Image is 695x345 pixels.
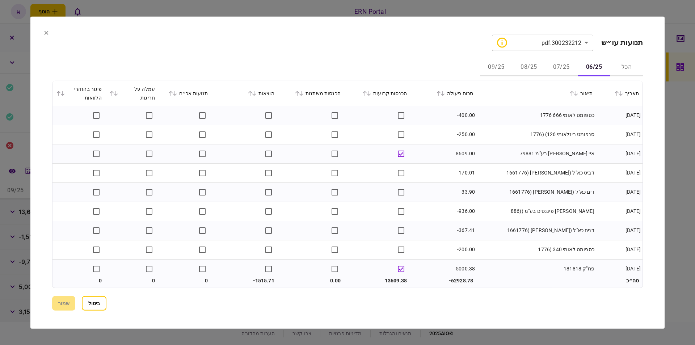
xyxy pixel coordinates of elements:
div: סכום פעולה [414,89,473,97]
td: סנפומט בינלאומי 126) (1776 [477,125,596,144]
td: סה״כ [596,273,643,288]
td: 0 [106,273,159,288]
div: הכנסות משתנות [282,89,341,97]
td: דנים כא"ל ([PERSON_NAME] (1661776 [477,221,596,240]
td: דביט כא"ל ([PERSON_NAME] (1661776 [477,163,596,182]
td: [DATE] [596,144,643,163]
td: 5000.38 [410,259,477,278]
td: -400.00 [410,106,477,125]
td: [PERSON_NAME] פיננסים בע"מ ((886 [477,202,596,221]
td: [DATE] [596,259,643,278]
td: -250.00 [410,125,477,144]
td: -170.01 [410,163,477,182]
button: הכל [610,59,643,76]
td: 13609.38 [344,273,410,288]
td: פח"ק 181818 [477,259,596,278]
button: 08/25 [513,59,545,76]
td: כספומט לאומי 666 1776 [477,106,596,125]
button: 06/25 [578,59,610,76]
button: 07/25 [545,59,578,76]
td: איי [PERSON_NAME] בע"מ 79881 [477,144,596,163]
div: פיגור בהחזרי הלוואות [56,84,102,102]
td: -33.90 [410,182,477,202]
td: [DATE] [596,221,643,240]
td: [DATE] [596,240,643,259]
td: דים כא"ל ([PERSON_NAME] (1661776 [477,182,596,202]
td: [DATE] [596,182,643,202]
td: -62928.78 [410,273,477,288]
td: 0.00 [278,273,344,288]
td: -1515.71 [212,273,278,288]
button: 09/25 [480,59,513,76]
div: הוצאות [215,89,274,97]
td: -367.41 [410,221,477,240]
td: [DATE] [596,125,643,144]
h2: תנועות עו״ש [601,38,643,47]
td: 8609.00 [410,144,477,163]
td: [DATE] [596,163,643,182]
div: הכנסות קבועות [348,89,407,97]
td: -936.00 [410,202,477,221]
td: [DATE] [596,202,643,221]
div: תאריך [600,89,639,97]
button: ביטול [82,296,106,311]
td: [DATE] [596,106,643,125]
td: -200.00 [410,240,477,259]
div: עמלה על חריגות [109,84,155,102]
div: תנועות אכ״ם [162,89,208,97]
td: כספומט לאומי 340 (1776 [477,240,596,259]
td: 0 [52,273,106,288]
div: תיאור [480,89,593,97]
div: 300232212.pdf [497,38,582,48]
td: 0 [159,273,212,288]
